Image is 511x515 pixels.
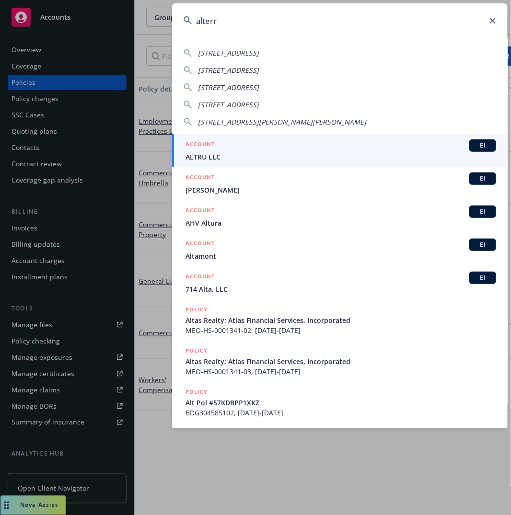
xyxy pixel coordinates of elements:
a: POLICYAltas Realty; Atlas Financial Services, IncorporatedMEO-HS-0001341-02, [DATE]-[DATE] [172,299,508,341]
span: BI [473,174,492,183]
h5: ACCOUNT [186,139,215,151]
span: BDG304585102, [DATE]-[DATE] [186,408,496,418]
span: [PERSON_NAME] [186,185,496,195]
span: BI [473,141,492,150]
span: BI [473,274,492,282]
span: Alt Pol #57KDBPP1XKZ [186,398,496,408]
span: ALTRU LLC [186,152,496,162]
span: [STREET_ADDRESS] [198,100,259,109]
span: BI [473,207,492,216]
span: [STREET_ADDRESS] [198,48,259,57]
h5: ACCOUNT [186,172,215,184]
span: AHV Altura [186,218,496,228]
span: [STREET_ADDRESS] [198,66,259,75]
h5: ACCOUNT [186,272,215,283]
span: Altas Realty; Atlas Financial Services, Incorporated [186,356,496,366]
a: ACCOUNTBIAHV Altura [172,200,508,233]
span: Altamont [186,251,496,261]
span: Altas Realty; Atlas Financial Services, Incorporated [186,315,496,325]
a: POLICYAlt Pol #57KDBPP1XKZBDG304585102, [DATE]-[DATE] [172,382,508,423]
h5: ACCOUNT [186,206,215,217]
a: ACCOUNTBIAltamont [172,233,508,266]
a: ACCOUNTBI714 Alta, LLC [172,266,508,299]
span: MEO-HS-0001341-02, [DATE]-[DATE] [186,325,496,335]
h5: POLICY [186,305,208,314]
span: BI [473,240,492,249]
span: [STREET_ADDRESS][PERSON_NAME][PERSON_NAME] [198,117,366,126]
a: ACCOUNTBIALTRU LLC [172,134,508,167]
h5: POLICY [186,387,208,397]
span: 714 Alta, LLC [186,284,496,294]
a: ACCOUNTBI[PERSON_NAME] [172,167,508,200]
span: MEO-HS-0001341-03, [DATE]-[DATE] [186,366,496,377]
a: POLICYAltas Realty; Atlas Financial Services, IncorporatedMEO-HS-0001341-03, [DATE]-[DATE] [172,341,508,382]
input: Search... [172,3,508,38]
h5: POLICY [186,346,208,355]
span: [STREET_ADDRESS] [198,83,259,92]
h5: ACCOUNT [186,239,215,250]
